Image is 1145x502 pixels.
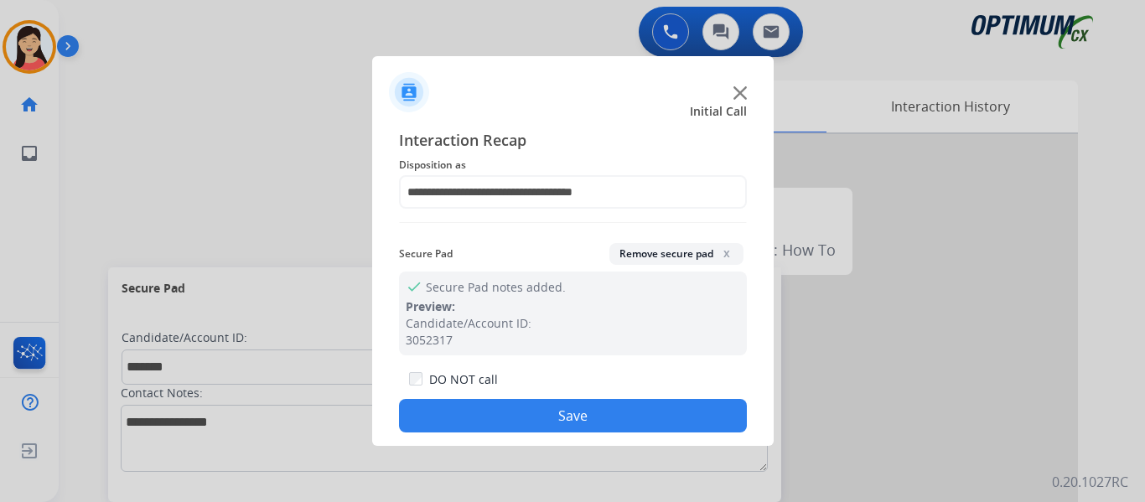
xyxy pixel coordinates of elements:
[406,278,419,292] mat-icon: check
[429,371,498,388] label: DO NOT call
[399,222,747,223] img: contact-recap-line.svg
[406,315,740,349] div: Candidate/Account ID: 3052317
[399,128,747,155] span: Interaction Recap
[399,399,747,432] button: Save
[399,155,747,175] span: Disposition as
[720,246,733,260] span: x
[399,244,453,264] span: Secure Pad
[389,72,429,112] img: contactIcon
[1052,472,1128,492] p: 0.20.1027RC
[399,272,747,355] div: Secure Pad notes added.
[609,243,743,265] button: Remove secure padx
[406,298,455,314] span: Preview:
[690,103,747,120] span: Initial Call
